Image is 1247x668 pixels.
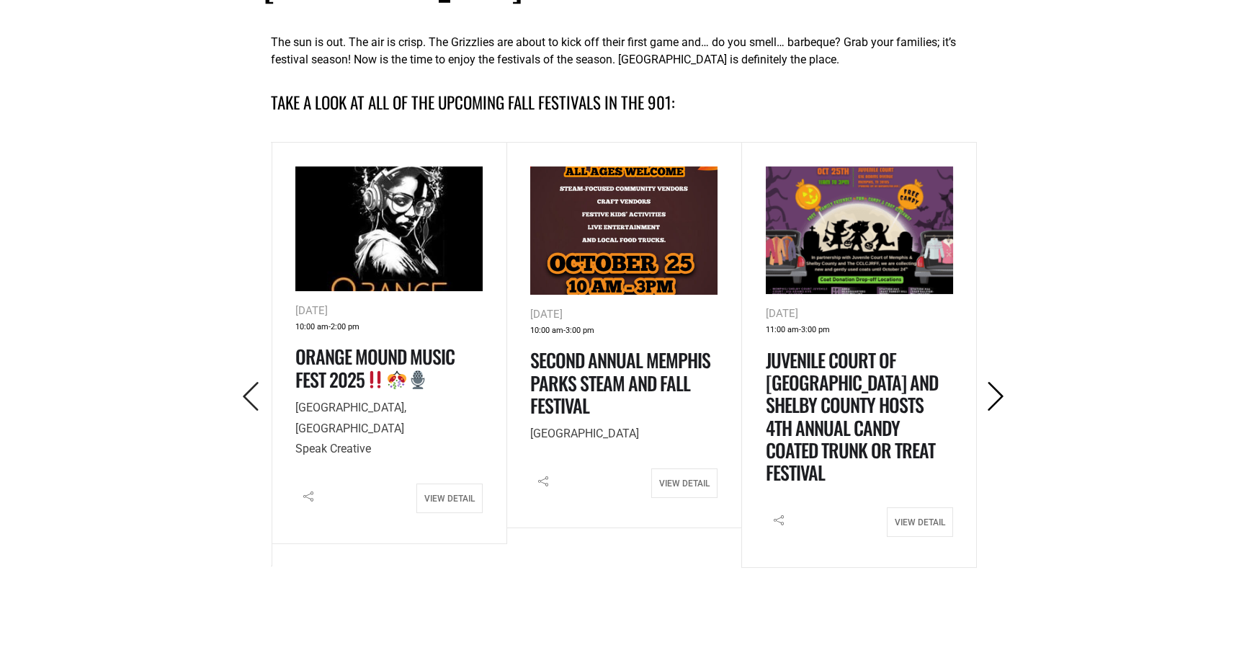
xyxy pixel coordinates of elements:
[295,401,406,435] span: [GEOGRAPHIC_DATA], [GEOGRAPHIC_DATA]
[530,346,710,419] a: Second Annual Memphis Parks STEAM and Fall Festival
[236,382,266,411] i: Previous
[887,507,953,537] a: View Detail
[331,320,359,335] span: 2:00 pm
[766,323,799,338] span: 11:00 am
[566,324,594,339] span: 3:00 pm
[295,320,328,335] span: 10:00 am
[408,370,427,389] img: 🎙
[366,370,385,389] img: ‼️
[271,34,976,68] p: The sun is out. The air is crisp. The Grizzlies are about to kick off their first game and… do yo...
[981,382,1011,411] i: Next
[766,323,953,338] div: -
[766,346,938,486] a: Juvenile Court of [GEOGRAPHIC_DATA] and Shelby County Hosts 4th Annual Candy Coated Trunk or Trea...
[651,468,718,498] a: View Detail
[295,484,321,509] i: Share
[388,370,406,389] img: 🎊
[766,507,792,533] i: Share
[976,380,1016,414] button: Next
[766,307,798,320] span: [DATE]
[530,427,639,440] span: [GEOGRAPHIC_DATA]
[231,380,271,414] button: Previous
[530,324,718,339] div: -
[295,342,455,393] a: Orange Mound Music Fest 2025
[530,468,556,494] i: Share
[295,398,483,460] p: Speak Creative
[271,90,976,115] h4: Take a look at all of the upcoming fall festivals in the 901:
[416,484,483,513] a: View Detail
[295,320,483,335] div: -
[801,323,830,338] span: 3:00 pm
[295,304,328,317] span: [DATE]
[530,324,563,339] span: 10:00 am
[530,308,563,321] span: [DATE]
